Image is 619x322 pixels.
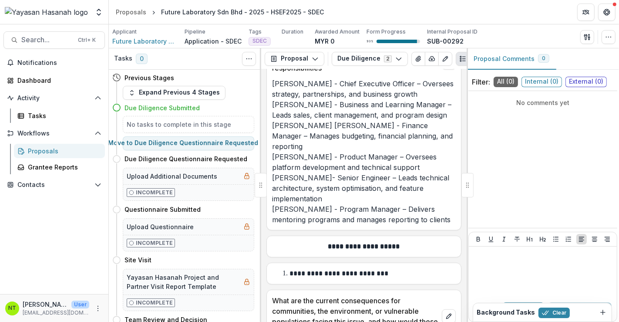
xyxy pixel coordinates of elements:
[136,239,173,247] p: Incomplete
[136,189,173,197] p: Incomplete
[486,234,496,244] button: Underline
[124,103,200,112] h4: Due Diligence Submitted
[127,273,240,291] h5: Yayasan Hasanah Project and Partner Visit Report Template
[542,55,545,61] span: 0
[71,301,89,308] p: User
[265,52,324,66] button: Proposal
[124,255,151,264] h4: Site Visit
[3,56,105,70] button: Notifications
[367,28,406,36] p: Form Progress
[8,305,16,311] div: Nur Atiqah binti Adul Taib
[563,234,574,244] button: Ordered List
[3,91,105,105] button: Open Activity
[93,3,105,21] button: Open entity switcher
[112,28,137,36] p: Applicant
[512,234,522,244] button: Strike
[427,28,478,36] p: Internal Proposal ID
[411,52,425,66] button: View Attached Files
[589,234,600,244] button: Align Center
[5,7,88,17] img: Yayasan Hasanah logo
[249,28,262,36] p: Tags
[252,38,267,44] span: SDEC
[467,48,556,70] button: Proposal Comments
[456,52,470,66] button: Plaintext view
[123,86,225,100] button: Expand Previous 4 Stages
[598,307,608,318] button: Dismiss
[185,28,205,36] p: Pipeline
[565,77,607,87] span: External ( 0 )
[598,3,616,21] button: Get Help
[502,302,545,316] button: Internal
[367,38,373,44] p: 93 %
[538,308,570,318] button: Clear
[123,136,254,150] button: Move to Due Diligence Questionnaire Requested
[602,234,612,244] button: Align Right
[124,154,247,163] h4: Due Diligence Questionnaire Requested
[23,309,89,317] p: [EMAIL_ADDRESS][DOMAIN_NAME]
[127,172,217,181] h5: Upload Additional Documents
[28,111,98,120] div: Tasks
[14,160,105,174] a: Grantee Reports
[17,130,91,137] span: Workflows
[28,146,98,156] div: Proposals
[477,309,535,316] h2: Background Tasks
[127,222,194,231] h5: Upload Questionnaire
[3,178,105,192] button: Open Contacts
[23,300,68,309] p: [PERSON_NAME]
[127,120,250,129] h5: No tasks to complete in this stage
[3,126,105,140] button: Open Workflows
[116,7,146,17] div: Proposals
[538,234,548,244] button: Heading 2
[3,73,105,88] a: Dashboard
[551,234,561,244] button: Bullet List
[576,234,587,244] button: Align Left
[472,77,490,87] p: Filter:
[93,303,103,314] button: More
[499,234,509,244] button: Italicize
[438,52,452,66] button: Edit as form
[17,59,101,67] span: Notifications
[282,28,303,36] p: Duration
[427,37,464,46] p: SUB-00292
[548,302,612,316] button: Add Comment
[124,73,174,82] h4: Previous Stages
[76,35,98,45] div: Ctrl + K
[161,7,324,17] div: Future Laboratory Sdn Bhd - 2025 - HSEF2025 - SDEC
[114,55,132,62] h3: Tasks
[3,31,105,49] button: Search...
[242,52,256,66] button: Toggle View Cancelled Tasks
[112,6,150,18] a: Proposals
[525,234,535,244] button: Heading 1
[136,299,173,307] p: Incomplete
[124,205,201,214] h4: Questionnaire Submitted
[315,28,360,36] p: Awarded Amount
[521,77,562,87] span: Internal ( 0 )
[185,37,242,46] p: Application - SDEC
[112,37,178,46] a: Future Laboratory Sdn Bhd
[332,52,408,66] button: Due Diligence2
[17,95,91,102] span: Activity
[136,54,148,64] span: 0
[21,36,73,44] span: Search...
[17,76,98,85] div: Dashboard
[577,3,595,21] button: Partners
[473,234,484,244] button: Bold
[272,78,456,225] p: [PERSON_NAME] - Chief Executive Officer – Oversees strategy, partnerships, and business growth [P...
[494,77,518,87] span: All ( 0 )
[28,163,98,172] div: Grantee Reports
[315,37,335,46] p: MYR 0
[14,144,105,158] a: Proposals
[17,181,91,189] span: Contacts
[472,98,614,107] p: No comments yet
[14,108,105,123] a: Tasks
[112,6,327,18] nav: breadcrumb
